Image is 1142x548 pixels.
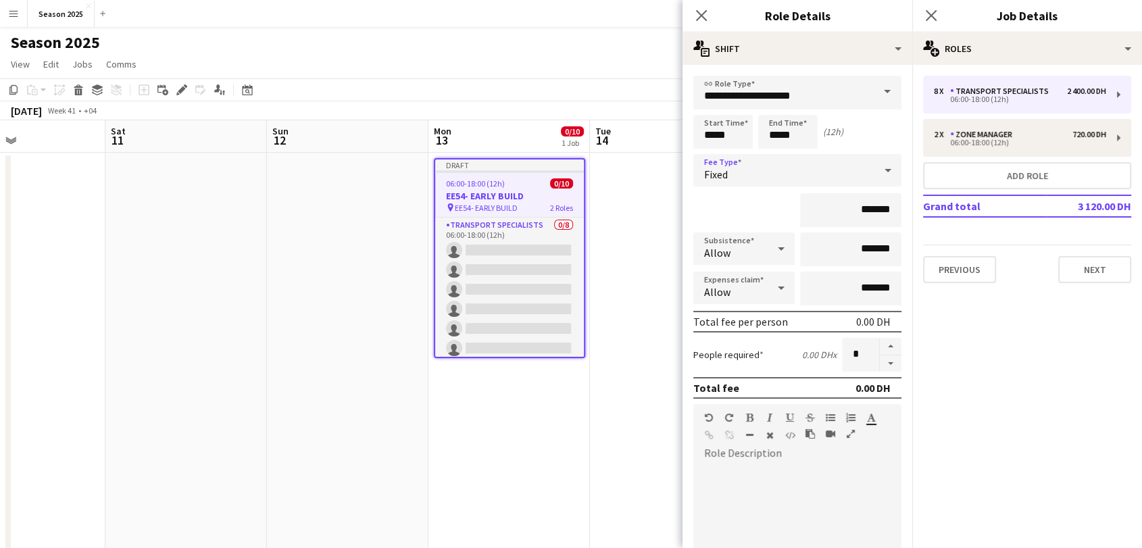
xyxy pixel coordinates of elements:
button: Bold [745,412,754,423]
h1: Season 2025 [11,32,100,53]
span: Tue [595,125,611,137]
span: EE54- EARLY BUILD [455,203,518,213]
a: Jobs [67,55,98,73]
div: (12h) [823,126,843,138]
span: Sat [111,125,126,137]
div: [DATE] [11,104,42,118]
button: Decrease [880,355,901,372]
span: 2 Roles [550,203,573,213]
button: Text Color [866,412,876,423]
a: Comms [101,55,142,73]
button: Next [1058,256,1131,283]
button: Underline [785,412,795,423]
button: Insert video [826,428,835,439]
h3: EE54- EARLY BUILD [435,190,584,202]
span: 14 [593,132,611,148]
button: Fullscreen [846,428,855,439]
button: Unordered List [826,412,835,423]
button: Previous [923,256,996,283]
button: Clear Formatting [765,430,774,441]
span: Week 41 [45,105,78,116]
span: Sun [272,125,289,137]
label: People required [693,349,764,361]
span: View [11,58,30,70]
app-card-role: Transport Specialists0/806:00-18:00 (12h) [435,218,584,401]
div: Roles [912,32,1142,65]
span: 0/10 [561,126,584,136]
button: Paste as plain text [805,428,815,439]
button: Increase [880,338,901,355]
button: Redo [724,412,734,423]
app-job-card: Draft06:00-18:00 (12h)0/10EE54- EARLY BUILD EE54- EARLY BUILD2 RolesTransport Specialists0/806:00... [434,158,585,358]
div: 0.00 DH [855,381,891,395]
h3: Job Details [912,7,1142,24]
span: Allow [704,285,730,299]
a: View [5,55,35,73]
div: 06:00-18:00 (12h) [934,96,1106,103]
div: Zone Manager [950,130,1018,139]
div: 0.00 DH x [802,349,837,361]
span: 0/10 [550,178,573,189]
button: Add role [923,162,1131,189]
span: 12 [270,132,289,148]
div: 0.00 DH [856,315,891,328]
div: 1 Job [562,138,583,148]
div: 2 400.00 DH [1067,86,1106,96]
span: Fixed [704,168,728,181]
div: Transport Specialists [950,86,1054,96]
button: HTML Code [785,430,795,441]
h3: Role Details [682,7,912,24]
td: 3 120.00 DH [1046,195,1131,217]
div: Total fee per person [693,315,788,328]
span: Comms [106,58,136,70]
button: Ordered List [846,412,855,423]
td: Grand total [923,195,1046,217]
button: Italic [765,412,774,423]
span: 06:00-18:00 (12h) [446,178,505,189]
span: 13 [432,132,451,148]
div: 8 x [934,86,950,96]
div: Shift [682,32,912,65]
div: 2 x [934,130,950,139]
div: Draft [435,159,584,170]
span: Jobs [72,58,93,70]
span: Allow [704,246,730,259]
span: 11 [109,132,126,148]
span: Edit [43,58,59,70]
div: 06:00-18:00 (12h) [934,139,1106,146]
button: Strikethrough [805,412,815,423]
button: Season 2025 [28,1,95,27]
button: Undo [704,412,714,423]
div: 720.00 DH [1072,130,1106,139]
a: Edit [38,55,64,73]
button: Horizontal Line [745,430,754,441]
div: +04 [84,105,97,116]
div: Total fee [693,381,739,395]
span: Mon [434,125,451,137]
